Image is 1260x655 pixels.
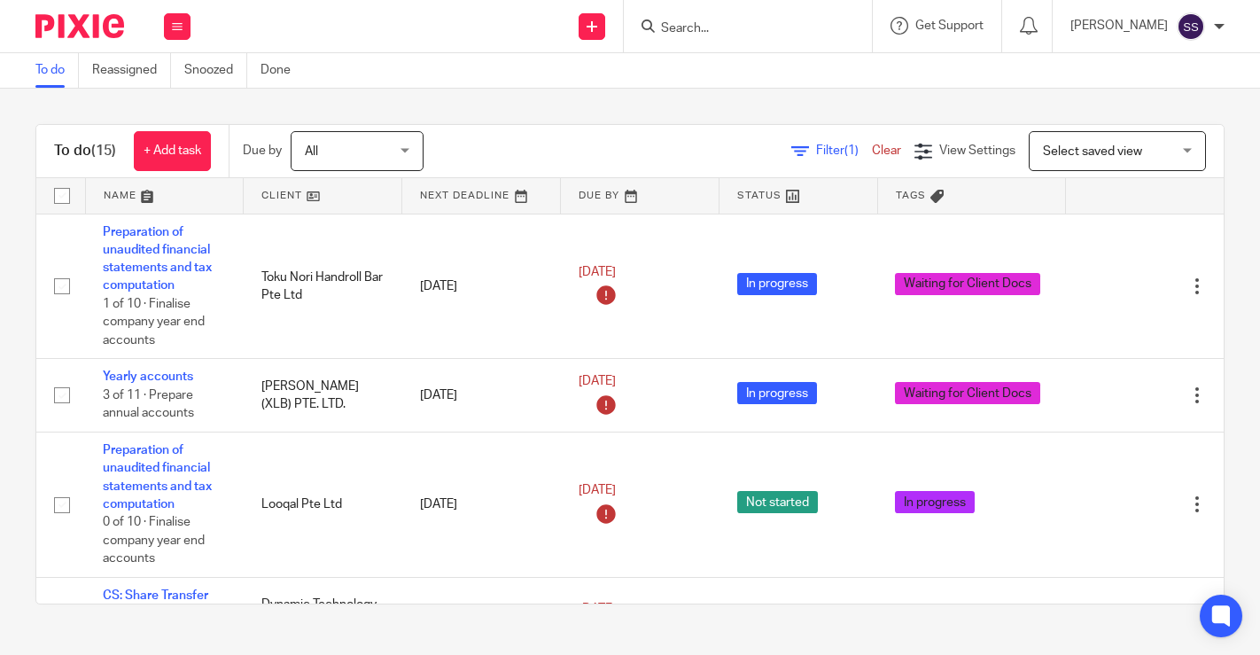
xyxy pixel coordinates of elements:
td: [PERSON_NAME] (XLB) PTE. LTD. [244,359,402,432]
span: Select saved view [1043,145,1142,158]
span: View Settings [939,144,1015,157]
span: [DATE] [579,603,616,615]
span: [DATE] [579,484,616,496]
span: Get Support [915,19,984,32]
h1: To do [54,142,116,160]
td: [DATE] [402,432,561,577]
a: Clear [872,144,901,157]
p: [PERSON_NAME] [1070,17,1168,35]
a: Yearly accounts [103,370,193,383]
span: In progress [737,273,817,295]
span: 0 of 10 · Finalise company year end accounts [103,516,205,565]
td: [DATE] [402,214,561,359]
a: Snoozed [184,53,247,88]
p: Due by [243,142,282,160]
span: All [305,145,318,158]
img: svg%3E [1177,12,1205,41]
span: Waiting for Client Docs [895,382,1040,404]
span: [DATE] [579,266,616,278]
img: Pixie [35,14,124,38]
a: Preparation of unaudited financial statements and tax computation [103,444,212,511]
td: Toku Nori Handroll Bar Pte Ltd [244,214,402,359]
span: [DATE] [579,375,616,387]
span: Not started [737,491,818,513]
input: Search [659,21,819,37]
a: + Add task [134,131,211,171]
a: Done [261,53,304,88]
span: (15) [91,144,116,158]
td: Looqal Pte Ltd [244,432,402,577]
span: 1 of 10 · Finalise company year end accounts [103,298,205,347]
span: Waiting for Client Docs [895,273,1040,295]
a: Preparation of unaudited financial statements and tax computation [103,226,212,292]
span: Tags [896,191,926,200]
td: [DATE] [402,359,561,432]
span: In progress [895,491,975,513]
a: CS: Share Transfer [103,589,208,602]
span: Filter [816,144,872,157]
span: 3 of 11 · Prepare annual accounts [103,389,194,420]
span: In progress [737,382,817,404]
a: To do [35,53,79,88]
span: (1) [844,144,859,157]
a: Reassigned [92,53,171,88]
